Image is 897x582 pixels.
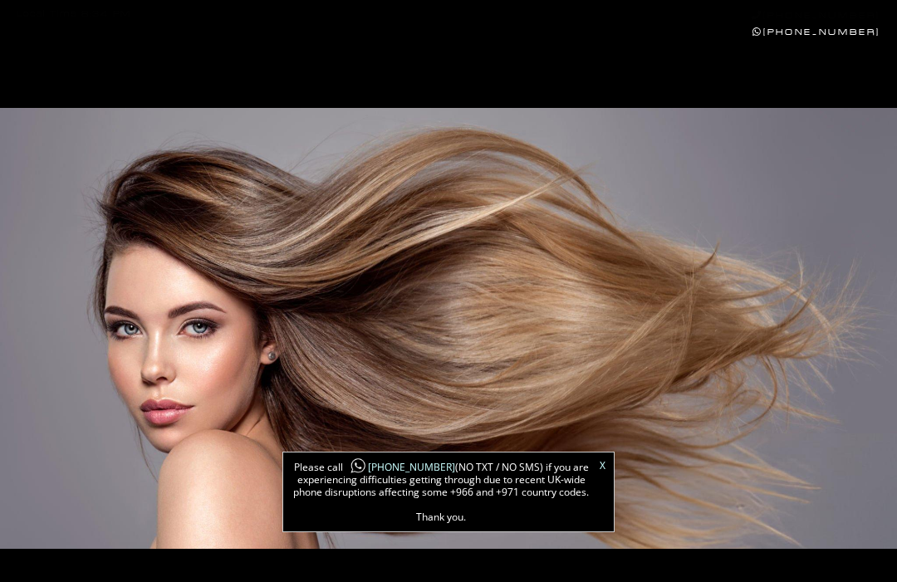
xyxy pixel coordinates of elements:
a: X [600,461,605,471]
a: [PHONE_NUMBER] [752,10,880,21]
div: Local Time 8:34 PM [17,10,131,19]
span: Please call (NO TXT / NO SMS) if you are experiencing difficulties getting through due to recent ... [292,461,591,523]
img: whatsapp-icon1.png [350,457,366,475]
a: [PHONE_NUMBER] [343,460,455,474]
a: [PHONE_NUMBER] [752,27,880,37]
